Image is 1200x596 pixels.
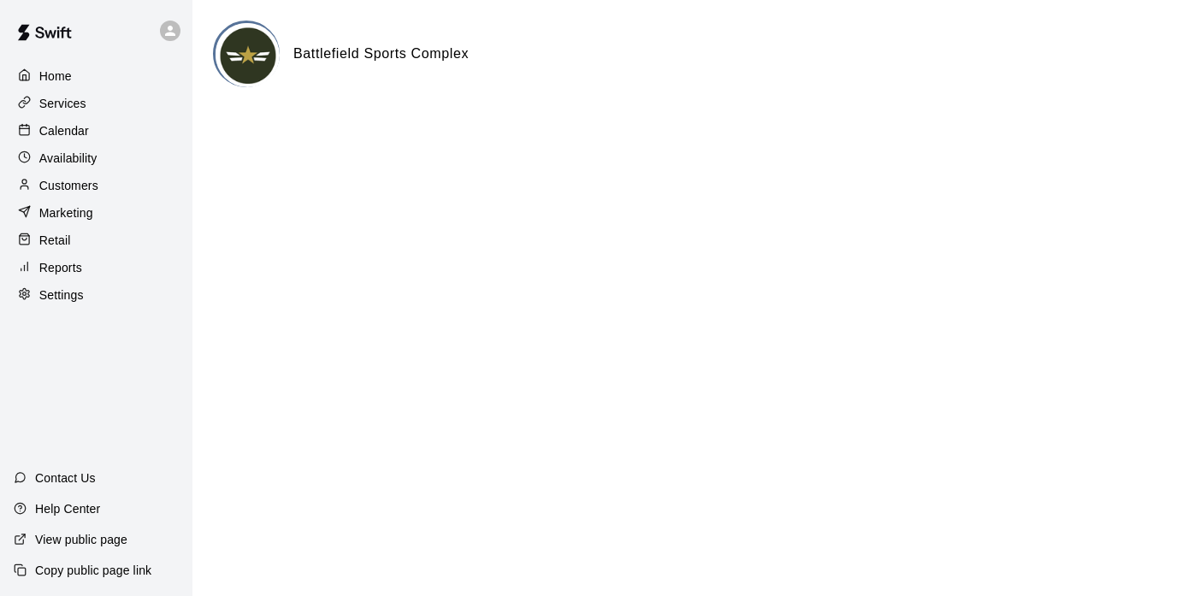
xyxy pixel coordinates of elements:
a: Settings [14,282,179,308]
p: Marketing [39,204,93,221]
p: Copy public page link [35,562,151,579]
p: Customers [39,177,98,194]
a: Calendar [14,118,179,144]
p: Contact Us [35,469,96,487]
p: Availability [39,150,98,167]
a: Availability [14,145,179,171]
p: Reports [39,259,82,276]
p: Calendar [39,122,89,139]
a: Marketing [14,200,179,226]
p: View public page [35,531,127,548]
a: Home [14,63,179,89]
h6: Battlefield Sports Complex [293,43,469,65]
p: Services [39,95,86,112]
p: Retail [39,232,71,249]
a: Reports [14,255,179,280]
a: Services [14,91,179,116]
a: Retail [14,227,179,253]
p: Help Center [35,500,100,517]
img: Battlefield Sports Complex logo [216,23,280,87]
p: Settings [39,286,84,304]
a: Customers [14,173,179,198]
p: Home [39,68,72,85]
